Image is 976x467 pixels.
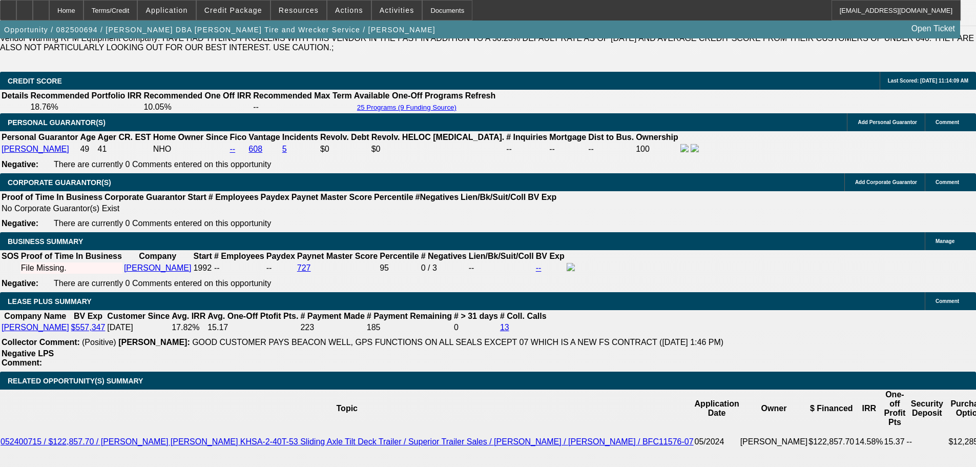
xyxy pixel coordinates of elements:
a: [PERSON_NAME] [2,323,69,332]
span: Last Scored: [DATE] 11:14:09 AM [888,78,968,84]
td: No Corporate Guarantor(s) Exist [1,204,561,214]
th: Details [1,91,29,101]
b: Negative: [2,219,38,228]
b: Lien/Bk/Suit/Coll [461,193,526,201]
td: -- [906,428,948,456]
span: There are currently 0 Comments entered on this opportunity [54,160,271,169]
a: 5 [282,145,287,153]
td: 05/2024 [694,428,740,456]
span: PERSONAL GUARANTOR(S) [8,118,106,127]
span: Add Corporate Guarantor [855,179,917,185]
b: Incidents [282,133,318,141]
b: BV Exp [528,193,556,201]
b: [PERSON_NAME]: [118,338,190,347]
span: Actions [335,6,363,14]
td: 1992 [193,262,212,274]
th: Proof of Time In Business [1,192,103,202]
button: Credit Package [197,1,270,20]
b: # Payment Remaining [367,312,452,320]
b: BV Exp [536,252,565,260]
th: Recommended Max Term [253,91,352,101]
td: -- [588,144,634,155]
span: Comment [936,179,959,185]
b: Lien/Bk/Suit/Coll [469,252,534,260]
b: Paynet Master Score [297,252,378,260]
b: Start [193,252,212,260]
th: One-off Profit Pts [884,390,906,428]
b: Vantage [248,133,280,141]
b: Customer Since [107,312,170,320]
b: # > 31 days [454,312,498,320]
span: There are currently 0 Comments entered on this opportunity [54,279,271,288]
b: # Inquiries [506,133,547,141]
td: -- [549,144,587,155]
th: Available One-Off Programs [354,91,464,101]
td: 0 [453,322,499,333]
b: Company Name [4,312,66,320]
img: linkedin-icon.png [691,144,699,152]
span: Resources [279,6,319,14]
td: [DATE] [107,322,170,333]
b: #Negatives [416,193,459,201]
b: Paydex [266,252,295,260]
a: 727 [297,263,311,272]
a: $557,347 [71,323,106,332]
td: 17.82% [171,322,206,333]
b: Age [80,133,95,141]
th: Recommended Portfolio IRR [30,91,142,101]
b: # Payment Made [300,312,364,320]
img: facebook-icon.png [567,263,575,271]
b: BV Exp [74,312,102,320]
span: CREDIT SCORE [8,77,62,85]
td: -- [266,262,296,274]
a: 052400715 / $122,857.70 / [PERSON_NAME] [PERSON_NAME] KHSA-2-40T-53 Sliding Axle Tilt Deck Traile... [1,437,694,446]
button: Activities [372,1,422,20]
img: facebook-icon.png [680,144,689,152]
td: -- [468,262,534,274]
b: Corporate Guarantor [105,193,185,201]
button: 25 Programs (9 Funding Source) [354,103,460,112]
b: Ownership [636,133,678,141]
th: IRR [855,390,883,428]
b: Negative: [2,279,38,288]
b: Avg. One-Off Ptofit Pts. [207,312,298,320]
td: 49 [79,144,96,155]
button: Actions [327,1,371,20]
td: -- [253,102,352,112]
span: BUSINESS SUMMARY [8,237,83,246]
b: Company [139,252,176,260]
td: 41 [97,144,152,155]
b: Personal Guarantor [2,133,78,141]
b: Negative LPS Comment: [2,349,54,367]
td: 10.05% [143,102,252,112]
b: Avg. IRR [172,312,205,320]
b: Fico [230,133,246,141]
b: Percentile [374,193,413,201]
b: Start [188,193,206,201]
td: 14.58% [855,428,883,456]
span: Comment [936,119,959,125]
span: Opportunity / 082500694 / [PERSON_NAME] DBA [PERSON_NAME] Tire and Wrecker Service / [PERSON_NAME] [4,26,435,34]
b: Revolv. HELOC [MEDICAL_DATA]. [371,133,505,141]
span: (Positive) [82,338,116,347]
span: -- [214,263,220,272]
b: Revolv. Debt [320,133,369,141]
td: 185 [366,322,452,333]
td: [PERSON_NAME] [740,428,808,456]
th: $ Financed [808,390,855,428]
a: 608 [248,145,262,153]
span: Activities [380,6,414,14]
td: NHO [153,144,229,155]
td: -- [506,144,548,155]
div: File Missing. [21,263,122,273]
span: GOOD CUSTOMER PAYS BEACON WELL, GPS FUNCTIONS ON ALL SEALS EXCEPT 07 WHICH IS A NEW FS CONTRACT (... [192,338,723,347]
b: Ager CR. EST [98,133,151,141]
a: [PERSON_NAME] [2,145,69,153]
td: 223 [300,322,365,333]
div: 95 [380,263,419,273]
b: Home Owner Since [153,133,228,141]
button: Resources [271,1,326,20]
span: RELATED OPPORTUNITY(S) SUMMARY [8,377,143,385]
b: # Coll. Calls [500,312,547,320]
span: Add Personal Guarantor [858,119,917,125]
